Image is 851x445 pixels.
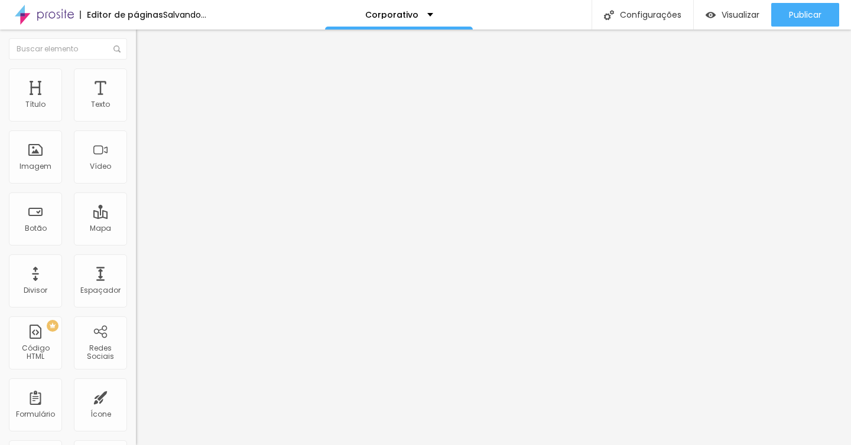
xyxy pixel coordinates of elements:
span: Publicar [789,10,821,19]
div: Redes Sociais [77,344,124,361]
div: Imagem [20,162,51,171]
div: Salvando... [163,11,206,19]
span: Visualizar [722,10,759,19]
div: Vídeo [90,162,111,171]
div: Mapa [90,224,111,233]
div: Código HTML [12,344,59,361]
div: Botão [25,224,47,233]
div: Título [25,100,46,109]
iframe: Editor [136,30,851,445]
div: Divisor [24,286,47,295]
div: Ícone [90,410,111,418]
div: Editor de páginas [80,11,163,19]
div: Espaçador [80,286,121,295]
div: Texto [91,100,110,109]
p: Corporativo [365,11,418,19]
div: Formulário [16,410,55,418]
img: view-1.svg [706,10,716,20]
button: Publicar [771,3,839,27]
img: Icone [113,45,121,53]
img: Icone [604,10,614,20]
input: Buscar elemento [9,38,127,60]
button: Visualizar [694,3,771,27]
